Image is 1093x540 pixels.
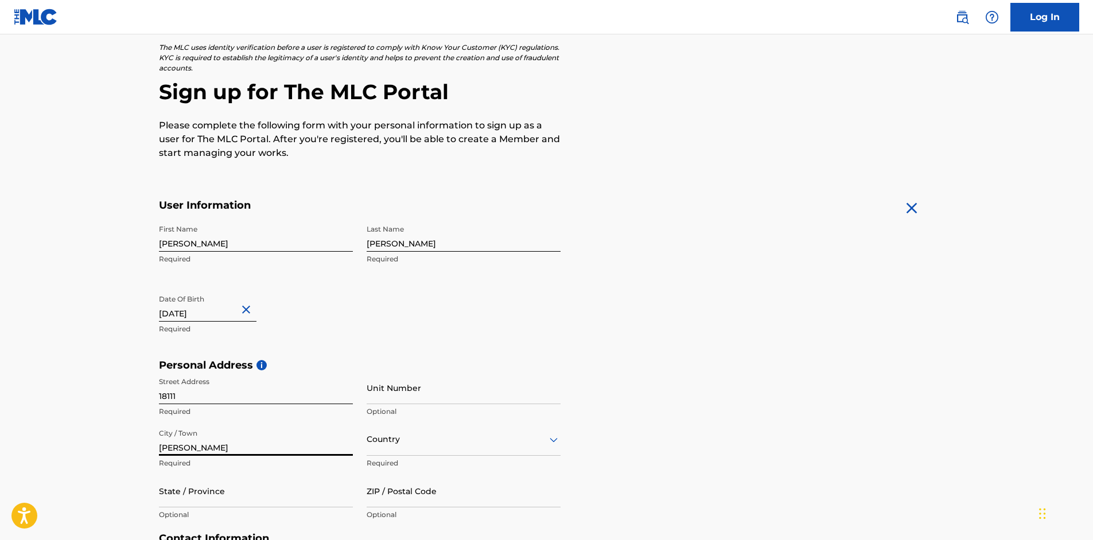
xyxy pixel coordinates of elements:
[159,42,561,73] p: The MLC uses identity verification before a user is registered to comply with Know Your Customer ...
[367,254,561,264] p: Required
[14,9,58,25] img: MLC Logo
[159,254,353,264] p: Required
[367,458,561,468] p: Required
[159,359,935,372] h5: Personal Address
[1036,485,1093,540] iframe: Chat Widget
[985,10,999,24] img: help
[367,510,561,520] p: Optional
[159,458,353,468] p: Required
[256,360,267,370] span: i
[159,406,353,417] p: Required
[159,79,935,105] h2: Sign up for The MLC Portal
[981,6,1003,29] div: Help
[1039,496,1046,531] div: Drag
[159,510,353,520] p: Optional
[159,119,561,160] p: Please complete the following form with your personal information to sign up as a user for The ML...
[159,324,353,334] p: Required
[239,292,256,327] button: Close
[1010,3,1079,32] a: Log In
[955,10,969,24] img: search
[159,199,561,212] h5: User Information
[903,199,921,217] img: close
[951,6,974,29] a: Public Search
[367,406,561,417] p: Optional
